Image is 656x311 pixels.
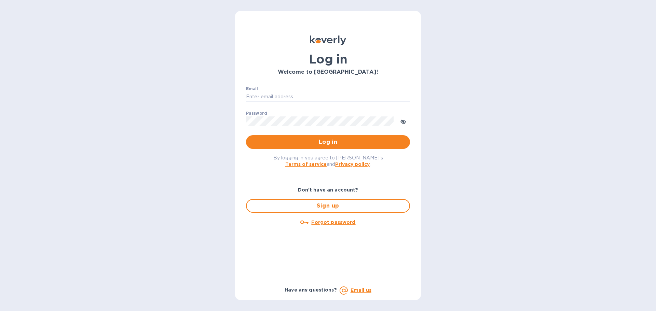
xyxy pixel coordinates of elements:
[311,220,355,225] u: Forgot password
[335,161,370,167] a: Privacy policy
[246,69,410,75] h3: Welcome to [GEOGRAPHIC_DATA]!
[246,92,410,102] input: Enter email address
[310,36,346,45] img: Koverly
[246,52,410,66] h1: Log in
[246,199,410,213] button: Sign up
[273,155,383,167] span: By logging in you agree to [PERSON_NAME]'s and .
[246,135,410,149] button: Log in
[246,111,267,115] label: Password
[285,287,337,293] b: Have any questions?
[285,161,327,167] a: Terms of service
[351,287,371,293] a: Email us
[246,87,258,91] label: Email
[298,187,358,193] b: Don't have an account?
[251,138,405,146] span: Log in
[396,114,410,128] button: toggle password visibility
[252,202,404,210] span: Sign up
